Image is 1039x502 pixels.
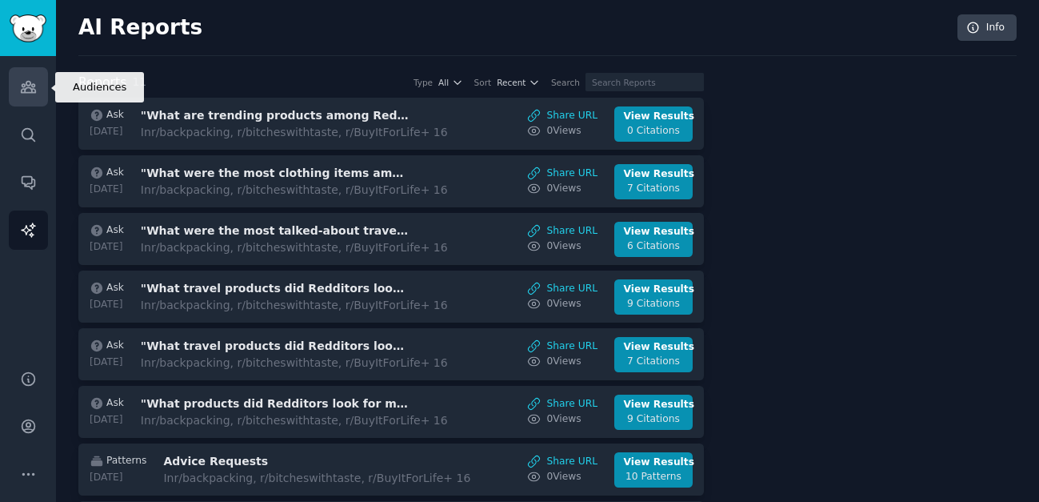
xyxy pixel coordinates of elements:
h3: "What travel products did Redditors look for most in [DATE]?" [141,338,410,355]
h3: "What were the most talked-about travel products among Redditors in [DATE]?" [141,223,410,239]
a: Share URL [527,109,597,123]
div: View Results [624,167,684,182]
a: View Results7 Citations [614,164,693,199]
a: View Results0 Citations [614,106,693,142]
a: Share URL [527,224,597,239]
h3: "What travel products did Redditors look for most last month?" [141,280,410,297]
div: In r/backpacking, r/bitcheswithtaste, r/BuyItForLife + 16 [141,297,448,314]
a: Share URL [527,455,597,469]
a: Ask[DATE]"What are trending products among Redditors?"Inr/backpacking, r/bitcheswithtaste, r/BuyI... [78,98,704,150]
a: 0Views [527,297,597,311]
a: Ask[DATE]"What travel products did Redditors look for most in [DATE]?"Inr/backpacking, r/bitchesw... [78,328,704,380]
div: 7 Citations [624,355,684,369]
span: Ask [106,396,124,411]
div: In r/backpacking, r/bitcheswithtaste, r/BuyItForLife + 16 [141,182,448,199]
div: [DATE] [90,471,146,485]
div: [DATE] [90,413,124,428]
a: 0Views [527,239,597,254]
h3: Advice Requests [163,453,432,470]
div: 10 Patterns [624,470,684,484]
div: View Results [624,225,684,239]
span: All [438,77,449,88]
a: Ask[DATE]"What products did Redditors look for most in [DATE]?"Inr/backpacking, r/bitcheswithtast... [78,386,704,438]
span: Ask [106,108,124,122]
div: [DATE] [90,355,124,370]
a: Share URL [527,167,597,181]
a: Patterns[DATE]Advice RequestsInr/backpacking, r/bitcheswithtaste, r/BuyItForLife+ 16Share URL0Vie... [78,444,704,496]
a: 0Views [527,124,597,139]
a: Ask[DATE]"What were the most clothing items among Redditors in [DATE]?"Inr/backpacking, r/bitches... [78,155,704,207]
div: 6 Citations [624,239,684,254]
div: [DATE] [90,183,124,197]
a: Info [957,14,1017,42]
a: Share URL [527,339,597,354]
span: Ask [106,166,124,180]
a: 0Views [527,355,597,369]
h2: Reports [78,73,126,93]
a: View Results9 Citations [614,279,693,315]
div: [DATE] [90,298,124,312]
div: [DATE] [90,240,124,255]
h3: "What were the most clothing items among Redditors in [DATE]?" [141,165,410,182]
div: Type [414,77,433,88]
div: View Results [624,340,684,355]
div: [DATE] [90,125,124,139]
span: Recent [497,77,525,88]
img: GummySearch logo [10,14,46,42]
span: Patterns [106,454,146,468]
div: View Results [624,456,684,470]
a: View Results7 Citations [614,337,693,372]
div: In r/backpacking, r/bitcheswithtaste, r/BuyItForLife + 16 [141,239,448,256]
h3: "What products did Redditors look for most in [DATE]?" [141,396,410,412]
div: 9 Citations [624,297,684,311]
div: View Results [624,110,684,124]
a: Ask[DATE]"What were the most talked-about travel products among Redditors in [DATE]?"Inr/backpack... [78,213,704,265]
a: 0Views [527,470,597,484]
span: Ask [106,281,124,295]
h3: "What are trending products among Redditors?" [141,107,410,124]
div: In r/backpacking, r/bitcheswithtaste, r/BuyItForLife + 16 [163,470,470,487]
a: View Results10 Patterns [614,452,693,488]
div: Sort [474,77,492,88]
span: 11 [132,75,146,88]
div: In r/backpacking, r/bitcheswithtaste, r/BuyItForLife + 16 [141,355,448,371]
a: View Results6 Citations [614,222,693,257]
button: Recent [497,77,540,88]
div: In r/backpacking, r/bitcheswithtaste, r/BuyItForLife + 16 [141,412,448,429]
div: 0 Citations [624,124,684,139]
div: 9 Citations [624,412,684,427]
div: View Results [624,398,684,412]
a: 0Views [527,182,597,196]
h2: AI Reports [78,15,202,41]
a: Ask[DATE]"What travel products did Redditors look for most last month?"Inr/backpacking, r/bitches... [78,271,704,323]
button: All [438,77,463,88]
a: 0Views [527,412,597,427]
input: Search Reports [585,73,704,91]
span: Ask [106,223,124,238]
div: View Results [624,283,684,297]
div: Search [551,77,580,88]
div: 7 Citations [624,182,684,196]
a: View Results9 Citations [614,395,693,430]
span: Ask [106,339,124,353]
a: Share URL [527,397,597,412]
div: In r/backpacking, r/bitcheswithtaste, r/BuyItForLife + 16 [141,124,448,141]
a: Share URL [527,282,597,296]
